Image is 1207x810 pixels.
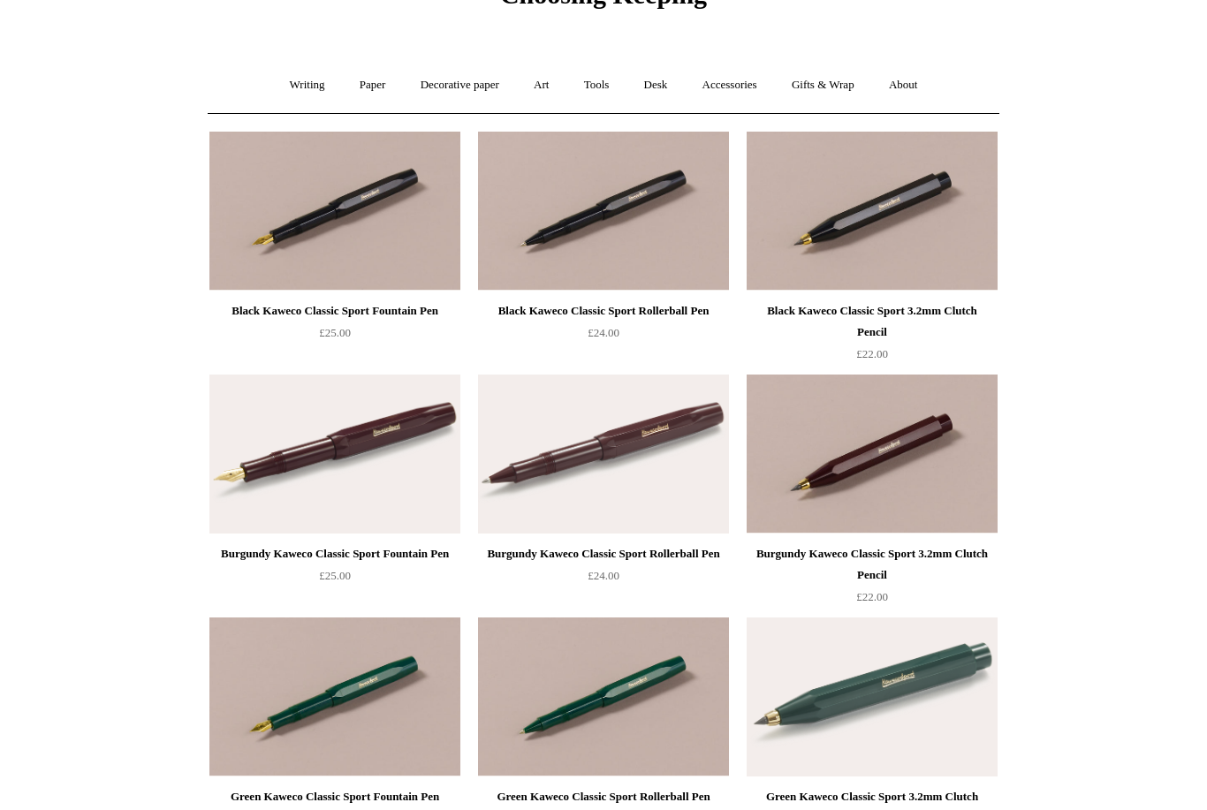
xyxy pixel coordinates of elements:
img: Burgundy Kaweco Classic Sport Rollerball Pen [478,375,729,534]
a: About [873,63,934,110]
div: Green Kaweco Classic Sport Fountain Pen [214,787,456,808]
img: Burgundy Kaweco Classic Sport Fountain Pen [209,375,460,534]
a: Black Kaweco Classic Sport 3.2mm Clutch Pencil Black Kaweco Classic Sport 3.2mm Clutch Pencil [747,132,998,291]
img: Black Kaweco Classic Sport Fountain Pen [209,132,460,291]
a: Burgundy Kaweco Classic Sport Fountain Pen Burgundy Kaweco Classic Sport Fountain Pen [209,375,460,534]
a: Burgundy Kaweco Classic Sport Fountain Pen £25.00 [209,544,460,617]
a: Tools [568,63,626,110]
a: Black Kaweco Classic Sport Rollerball Pen £24.00 [478,301,729,374]
span: £24.00 [588,327,619,340]
a: Green Kaweco Classic Sport Rollerball Pen Green Kaweco Classic Sport Rollerball Pen [478,618,729,777]
a: Black Kaweco Classic Sport Fountain Pen Black Kaweco Classic Sport Fountain Pen [209,132,460,291]
a: Desk [628,63,684,110]
div: Black Kaweco Classic Sport Fountain Pen [214,301,456,322]
img: Green Kaweco Classic Sport Rollerball Pen [478,618,729,777]
img: Burgundy Kaweco Classic Sport 3.2mm Clutch Pencil [747,375,998,534]
span: £22.00 [856,348,888,361]
a: Black Kaweco Classic Sport Rollerball Pen Black Kaweco Classic Sport Rollerball Pen [478,132,729,291]
a: Paper [344,63,402,110]
img: Black Kaweco Classic Sport Rollerball Pen [478,132,729,291]
div: Black Kaweco Classic Sport Rollerball Pen [482,301,725,322]
a: Burgundy Kaweco Classic Sport Rollerball Pen £24.00 [478,544,729,617]
a: Green Kaweco Classic Sport 3.2mm Clutch Pencil Green Kaweco Classic Sport 3.2mm Clutch Pencil [747,618,998,777]
a: Black Kaweco Classic Sport Fountain Pen £25.00 [209,301,460,374]
span: £22.00 [856,591,888,604]
a: Black Kaweco Classic Sport 3.2mm Clutch Pencil £22.00 [747,301,998,374]
div: Green Kaweco Classic Sport Rollerball Pen [482,787,725,808]
a: Accessories [687,63,773,110]
div: Burgundy Kaweco Classic Sport Fountain Pen [214,544,456,565]
a: Green Kaweco Classic Sport Fountain Pen Green Kaweco Classic Sport Fountain Pen [209,618,460,777]
a: Gifts & Wrap [776,63,870,110]
a: Decorative paper [405,63,515,110]
div: Black Kaweco Classic Sport 3.2mm Clutch Pencil [751,301,993,344]
a: Art [518,63,565,110]
a: Burgundy Kaweco Classic Sport Rollerball Pen Burgundy Kaweco Classic Sport Rollerball Pen [478,375,729,534]
img: Green Kaweco Classic Sport Fountain Pen [209,618,460,777]
a: Burgundy Kaweco Classic Sport 3.2mm Clutch Pencil £22.00 [747,544,998,617]
span: £25.00 [319,570,351,583]
div: Burgundy Kaweco Classic Sport Rollerball Pen [482,544,725,565]
a: Writing [274,63,341,110]
a: Burgundy Kaweco Classic Sport 3.2mm Clutch Pencil Burgundy Kaweco Classic Sport 3.2mm Clutch Pencil [747,375,998,534]
img: Black Kaweco Classic Sport 3.2mm Clutch Pencil [747,132,998,291]
span: £25.00 [319,327,351,340]
img: Green Kaweco Classic Sport 3.2mm Clutch Pencil [747,618,998,777]
div: Burgundy Kaweco Classic Sport 3.2mm Clutch Pencil [751,544,993,587]
span: £24.00 [588,570,619,583]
